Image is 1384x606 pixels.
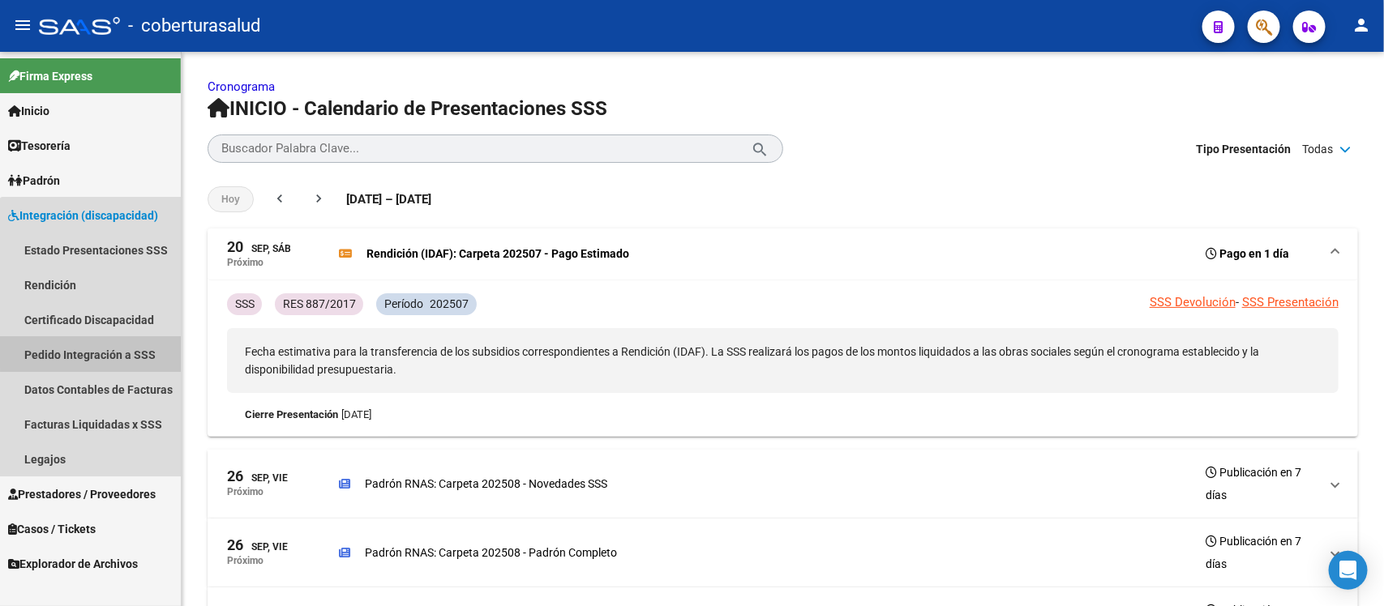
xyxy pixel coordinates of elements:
[1302,140,1333,158] span: Todas
[227,328,1339,393] p: Fecha estimativa para la transferencia de los subsidios correspondientes a Rendición (IDAF). La S...
[227,257,264,268] p: Próximo
[208,97,607,120] span: INICIO - Calendario de Presentaciones SSS
[365,475,607,493] p: Padrón RNAS: Carpeta 202508 - Novedades SSS
[366,245,629,262] p: Rendición (IDAF): Carpeta 202507 - Pago Estimado
[227,486,264,497] p: Próximo
[1236,295,1239,309] span: -
[208,519,1358,587] mat-expansion-panel-header: 26Sep, ViePróximoPadrón RNAS: Carpeta 202508 - Padrón CompletoPublicación en 7 días
[346,190,431,208] span: [DATE] – [DATE]
[8,207,158,224] span: Integración (discapacidad)
[245,406,338,424] p: Cierre Presentación
[283,295,356,313] p: RES 887/2017
[13,15,32,35] mat-icon: menu
[208,79,275,94] a: Cronograma
[1206,461,1319,506] h3: Publicación en 7 días
[1196,140,1291,158] span: Tipo Presentación
[8,485,156,503] span: Prestadores / Proveedores
[751,139,769,158] mat-icon: search
[430,295,469,313] p: 202507
[272,190,288,207] mat-icon: chevron_left
[1150,295,1236,309] a: SSS Devolución
[227,538,243,553] span: 26
[208,450,1358,519] mat-expansion-panel-header: 26Sep, ViePróximoPadrón RNAS: Carpeta 202508 - Novedades SSSPublicación en 7 días
[227,469,243,484] span: 26
[208,280,1358,437] div: 20Sep, SábPróximoRendición (IDAF): Carpeta 202507 - Pago EstimadoPago en 1 día
[8,520,96,538] span: Casos / Tickets
[8,172,60,190] span: Padrón
[8,102,49,120] span: Inicio
[227,240,243,254] span: 20
[227,240,291,257] div: Sep, Sáb
[128,8,260,44] span: - coberturasalud
[1242,295,1339,309] a: SSS Presentación
[341,406,371,424] p: [DATE]
[227,555,264,566] p: Próximo
[8,137,71,155] span: Tesorería
[1206,242,1289,265] h3: Pago en 1 día
[235,295,255,313] p: SSS
[8,67,92,85] span: Firma Express
[227,469,288,486] div: Sep, Vie
[1206,530,1319,575] h3: Publicación en 7 días
[384,295,423,313] p: Período
[311,190,327,207] mat-icon: chevron_right
[227,538,288,555] div: Sep, Vie
[365,544,617,561] p: Padrón RNAS: Carpeta 202508 - Padrón Completo
[8,555,138,573] span: Explorador de Archivos
[1329,551,1368,590] div: Open Intercom Messenger
[1352,15,1371,35] mat-icon: person
[208,228,1358,280] mat-expansion-panel-header: 20Sep, SábPróximoRendición (IDAF): Carpeta 202507 - Pago EstimadoPago en 1 día
[208,186,254,212] button: Hoy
